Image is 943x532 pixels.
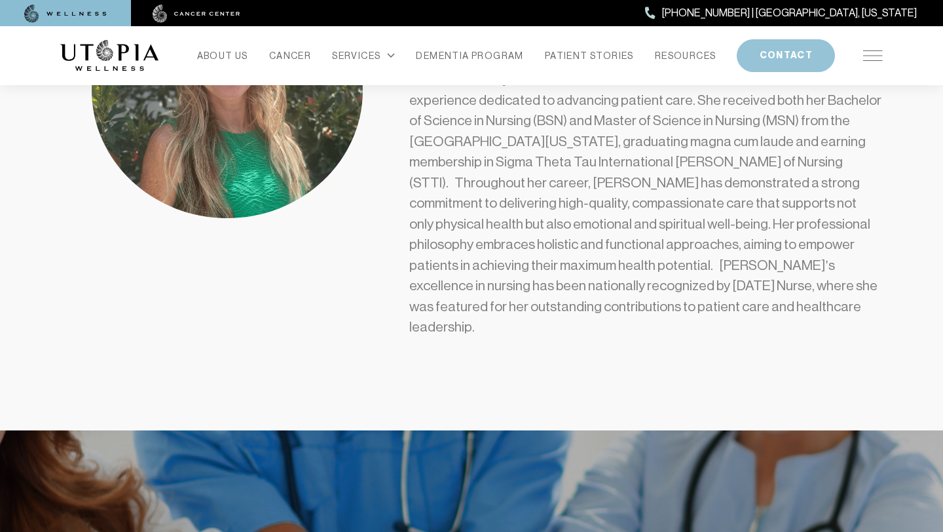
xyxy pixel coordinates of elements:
img: wellness [24,5,107,23]
a: DEMENTIA PROGRAM [416,47,523,65]
p: [PERSON_NAME] is an ANCC board-certified Advanced Practice Registered Nurse and Family Nurse Prac... [409,49,883,338]
a: RESOURCES [655,47,716,65]
button: CONTACT [737,39,835,72]
a: [PHONE_NUMBER] | [GEOGRAPHIC_DATA], [US_STATE] [645,5,917,22]
a: CANCER [269,47,311,65]
img: cancer center [153,5,240,23]
img: logo [60,40,158,71]
div: SERVICES [332,47,395,65]
a: PATIENT STORIES [545,47,634,65]
span: [PHONE_NUMBER] | [GEOGRAPHIC_DATA], [US_STATE] [662,5,917,22]
a: ABOUT US [197,47,248,65]
img: icon-hamburger [863,50,883,61]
